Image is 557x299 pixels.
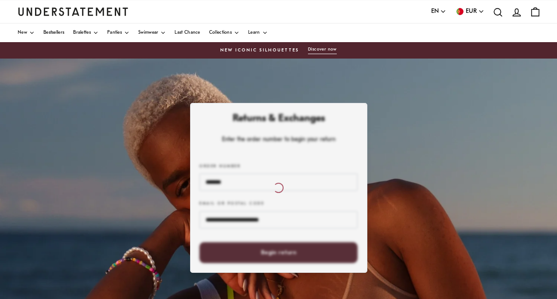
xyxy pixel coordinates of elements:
a: Collections [209,24,239,42]
span: Learn [248,31,260,35]
a: Bestsellers [43,24,64,42]
a: Bralettes [73,24,98,42]
span: EN [431,7,439,16]
a: Panties [107,24,129,42]
span: New [18,31,27,35]
span: Bralettes [73,31,91,35]
a: New [18,24,35,42]
span: Last Chance [175,31,200,35]
span: Swimwear [138,31,158,35]
span: New Iconic Silhouettes [220,47,299,54]
a: Last Chance [175,24,200,42]
span: EUR [466,7,477,16]
span: Bestsellers [43,31,64,35]
a: Learn [248,24,268,42]
a: Swimwear [138,24,166,42]
button: EN [431,7,446,16]
button: EUR [455,7,484,16]
button: Discover now [308,47,337,54]
a: New Iconic SilhouettesDiscover now [18,47,539,54]
span: Collections [209,31,232,35]
a: Understatement Homepage [18,8,129,16]
span: Panties [107,31,122,35]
